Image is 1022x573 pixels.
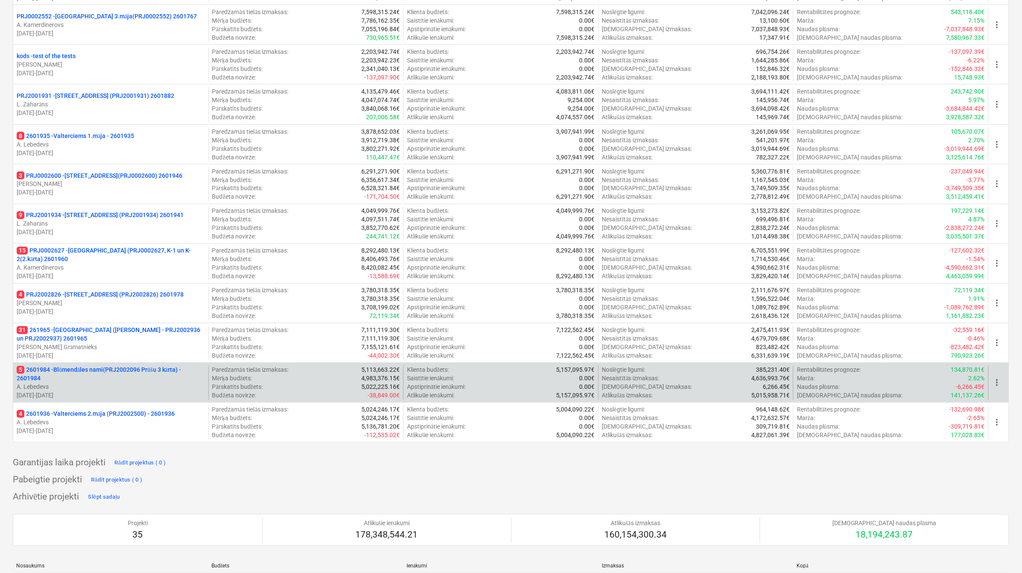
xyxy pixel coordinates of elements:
[580,136,595,144] p: 0.00€
[556,207,595,215] p: 4,049,999.76€
[361,47,400,56] p: 2,203,942.74€
[407,184,466,193] p: Apstiprinātie ienākumi :
[17,410,175,418] p: 2601936 - Valterciems 2.māja (PRJ2002500) - 2601936
[407,232,454,241] p: Atlikušie ienākumi :
[364,73,400,82] p: -137,097.90€
[91,476,143,485] div: Rādīt projektus ( 0 )
[17,12,205,38] div: PRJ0002552 -[GEOGRAPHIC_DATA] 3.māja(PRJ0002552) 2601767A. Kamerdinerovs[DATE]-[DATE]
[407,8,449,16] p: Klienta budžets :
[212,264,263,272] p: Pārskatīts budžets :
[797,113,902,121] p: [DEMOGRAPHIC_DATA] naudas plūsma :
[967,176,985,184] p: -3.77%
[88,493,120,502] div: Slēpt sadaļu
[751,56,790,65] p: 1,644,285.86€
[114,458,166,468] div: Rādīt projektus ( 0 )
[556,167,595,176] p: 6,291,271.90€
[946,193,985,201] p: 3,512,459.41€
[212,184,263,193] p: Pārskatīts budžets :
[407,16,454,25] p: Saistītie ienākumi :
[17,299,205,308] p: [PERSON_NAME]
[556,87,595,96] p: 4,083,811.06€
[17,212,24,219] span: 9
[17,211,184,220] p: PRJ2001934 - [STREET_ADDRESS] (PRJ2001934) 2601941
[17,410,205,435] div: 42601936 -Valterciems 2.māja (PRJ2002500) - 2601936A. Lebedevs[DATE]-[DATE]
[17,91,174,100] p: PRJ2001931 - [STREET_ADDRESS] (PRJ2001931) 2601882
[602,207,645,215] p: Noslēgtie līgumi :
[797,144,840,153] p: Naudas plūsma :
[212,136,252,144] p: Mērķa budžets :
[17,326,205,343] p: 261965 - [GEOGRAPHIC_DATA] ([PERSON_NAME] - PRJ2002936 un PRJ2002937) 2601965
[17,171,205,197] div: 3PRJ0002600 -[STREET_ADDRESS](PRJ0002600) 2601946[PERSON_NAME][DATE]-[DATE]
[556,153,595,162] p: 3,907,941.99€
[756,153,790,162] p: 782,327.22€
[945,224,985,232] p: -2,838,272.24€
[568,96,595,104] p: 9,254.00€
[751,176,790,184] p: 1,167,545.03€
[602,47,645,56] p: Noslēgtie līgumi :
[992,99,1002,109] span: more_vert
[602,127,645,136] p: Noslēgtie līgumi :
[361,286,400,295] p: 3,780,318.35€
[17,180,205,188] p: [PERSON_NAME]
[797,96,815,104] p: Marža :
[556,33,595,42] p: 7,598,315.24€
[212,286,289,295] p: Paredzamās tiešās izmaksas :
[17,100,205,109] p: L. Zaharāns
[580,255,595,264] p: 0.00€
[580,25,595,33] p: 0.00€
[407,113,454,121] p: Atlikušie ienākumi :
[366,153,400,162] p: 110,447.47€
[756,113,790,121] p: 145,969.74€
[212,127,289,136] p: Paredzamās tiešās izmaksas :
[949,167,985,176] p: -237,049.94€
[797,127,861,136] p: Rentabilitātes prognoze :
[361,56,400,65] p: 2,203,942.23€
[17,188,205,197] p: [DATE] - [DATE]
[361,167,400,176] p: 6,291,271.90€
[407,65,466,73] p: Apstiprinātie ienākumi :
[212,215,252,224] p: Mērķa budžets :
[212,33,256,42] p: Budžeta novirze :
[17,52,205,77] div: kods -test of the tests[PERSON_NAME][DATE]-[DATE]
[212,87,289,96] p: Paredzamās tiešās izmaksas :
[407,87,449,96] p: Klienta budžets :
[602,73,653,82] p: Atlikušās izmaksas :
[602,286,645,295] p: Noslēgtie līgumi :
[797,16,815,25] p: Marža :
[945,104,985,113] p: -3,684,844.42€
[17,12,197,21] p: PRJ0002552 - [GEOGRAPHIC_DATA] 3.māja(PRJ0002552) 2601767
[361,87,400,96] p: 4,135,479.46€
[797,176,815,184] p: Marža :
[602,33,653,42] p: Atlikušās izmaksas :
[756,215,790,224] p: 699,496.81€
[797,255,815,264] p: Marža :
[797,8,861,16] p: Rentabilitātes prognoze :
[212,176,252,184] p: Mērķa budžets :
[366,113,400,121] p: 207,006.58€
[17,366,205,383] p: 2601984 - Blūmendāles nami(PRJ2002096 Prūšu 3 kārta) - 2601984
[17,69,205,77] p: [DATE] - [DATE]
[361,104,400,113] p: 3,840,068.16€
[602,184,692,193] p: [DEMOGRAPHIC_DATA] izmaksas :
[751,224,790,232] p: 2,838,272.24€
[602,224,692,232] p: [DEMOGRAPHIC_DATA] izmaksas :
[556,232,595,241] p: 4,049,999.76€
[361,136,400,144] p: 3,912,719.38€
[407,73,454,82] p: Atlikušie ienākumi :
[759,16,790,25] p: 13,100.60€
[756,136,790,144] p: 541,201.97€
[797,272,902,281] p: [DEMOGRAPHIC_DATA] naudas plūsma :
[951,87,985,96] p: 243,742.90€
[407,153,454,162] p: Atlikušie ienākumi :
[212,144,263,153] p: Pārskatīts budžets :
[949,47,985,56] p: -137,097.39€
[797,232,902,241] p: [DEMOGRAPHIC_DATA] naudas plūsma :
[751,104,790,113] p: 3,694,098.42€
[407,144,466,153] p: Apstiprinātie ienākumi :
[364,193,400,201] p: -171,704.50€
[797,184,840,193] p: Naudas plūsma :
[112,456,168,470] button: Rādīt projektus ( 0 )
[212,232,256,241] p: Budžeta novirze :
[602,176,659,184] p: Nesaistītās izmaksas :
[556,247,595,255] p: 8,292,480.13€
